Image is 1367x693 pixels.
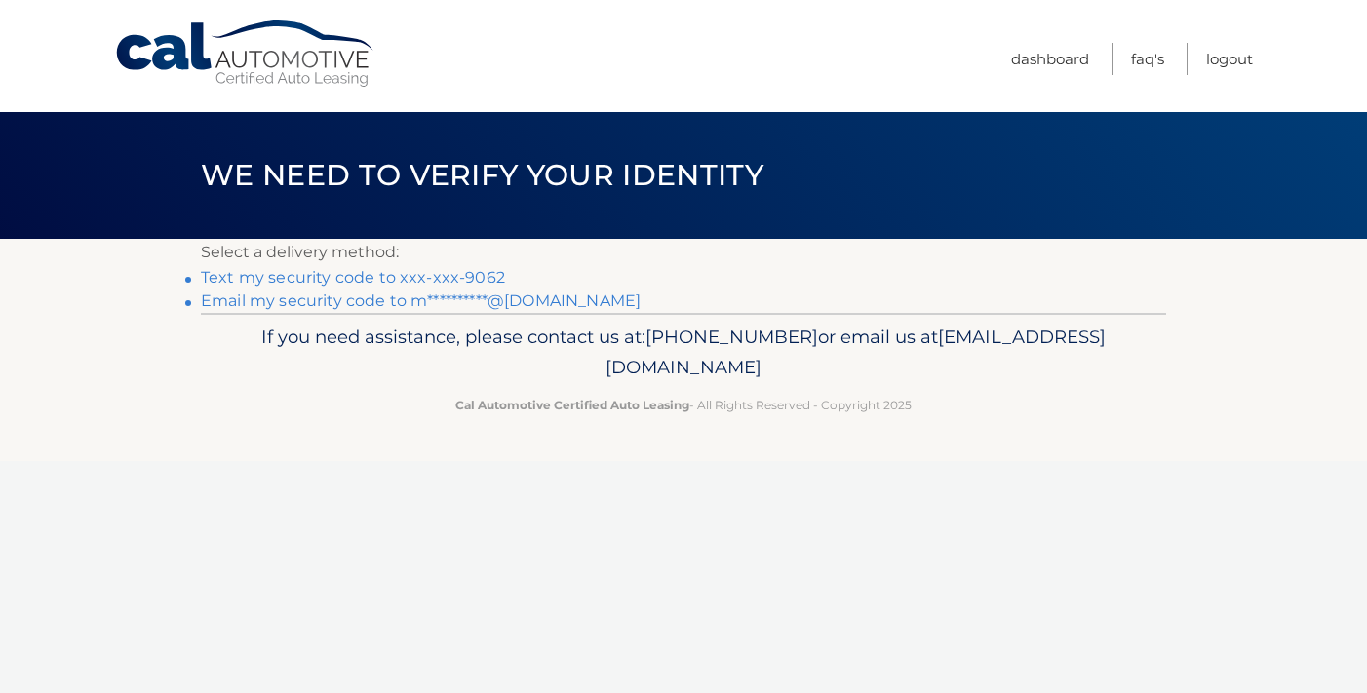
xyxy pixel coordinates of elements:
[201,268,505,287] a: Text my security code to xxx-xxx-9062
[455,398,689,412] strong: Cal Automotive Certified Auto Leasing
[214,322,1153,384] p: If you need assistance, please contact us at: or email us at
[645,326,818,348] span: [PHONE_NUMBER]
[201,291,641,310] a: Email my security code to m**********@[DOMAIN_NAME]
[114,19,377,89] a: Cal Automotive
[201,157,763,193] span: We need to verify your identity
[1131,43,1164,75] a: FAQ's
[214,395,1153,415] p: - All Rights Reserved - Copyright 2025
[1011,43,1089,75] a: Dashboard
[201,239,1166,266] p: Select a delivery method:
[1206,43,1253,75] a: Logout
